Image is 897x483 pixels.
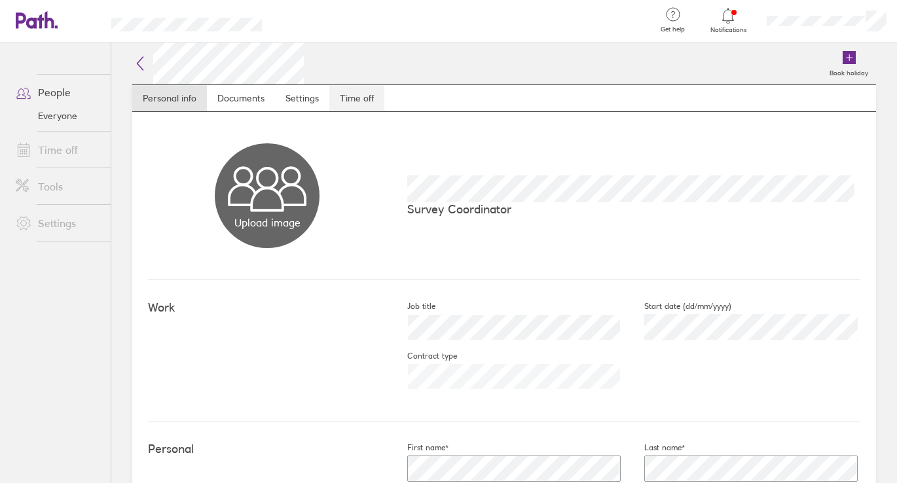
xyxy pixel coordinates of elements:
label: Job title [386,301,435,312]
a: Personal info [132,85,207,111]
a: Everyone [5,105,111,126]
h4: Work [148,301,386,315]
h4: Personal [148,442,386,456]
a: Settings [5,210,111,236]
span: Notifications [707,26,750,34]
label: First name* [386,442,448,453]
a: Tools [5,173,111,200]
span: Get help [651,26,694,33]
a: Time off [329,85,384,111]
a: Notifications [707,7,750,34]
label: Contract type [386,351,457,361]
label: Last name* [623,442,685,453]
a: Documents [207,85,275,111]
a: Book holiday [822,43,876,84]
label: Start date (dd/mm/yyyy) [623,301,731,312]
a: Time off [5,137,111,163]
a: People [5,79,111,105]
a: Settings [275,85,329,111]
p: Survey Coordinator [407,202,860,216]
label: Book holiday [822,65,876,77]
